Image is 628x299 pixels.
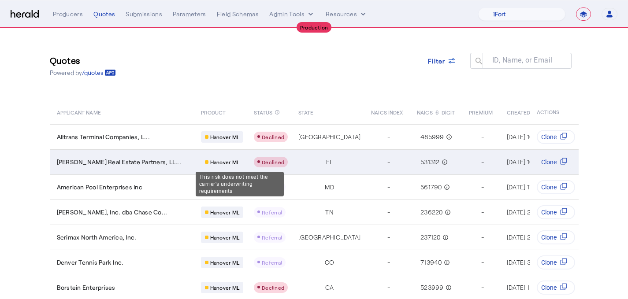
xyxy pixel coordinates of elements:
button: Clone [537,155,575,169]
button: Clone [537,230,575,244]
div: Parameters [173,10,206,18]
span: [DATE] 2:11 PM [507,208,547,216]
span: - [481,233,484,242]
span: - [387,208,390,217]
span: Clone [541,183,557,192]
mat-icon: info_outline [442,258,450,267]
span: Clone [541,208,557,217]
span: NAICS-6-DIGIT [417,107,455,116]
span: Filter [428,56,446,66]
span: Hanover ML [210,284,240,291]
span: Hanover ML [210,209,240,216]
span: - [387,133,390,141]
div: Field Schemas [217,10,259,18]
mat-icon: info_outline [443,208,451,217]
span: [GEOGRAPHIC_DATA] [298,233,360,242]
mat-icon: info_outline [440,158,448,166]
button: Resources dropdown menu [326,10,368,18]
div: Quotes [93,10,115,18]
span: 237120 [420,233,441,242]
span: MD [325,183,334,192]
span: [DATE] 11:20 AM [507,183,551,191]
span: - [481,158,484,166]
span: Hanover ML [210,159,240,166]
span: Clone [541,283,557,292]
mat-icon: info_outline [444,283,452,292]
span: FL [326,158,333,166]
mat-icon: info_outline [444,133,452,141]
mat-icon: info_outline [442,183,450,192]
span: 561790 [420,183,442,192]
span: PREMIUM [469,107,493,116]
mat-icon: search [470,56,485,67]
span: Clone [541,158,557,166]
button: Clone [537,130,575,144]
span: [DATE] 3:51 PM [507,258,548,266]
span: Referral [262,259,282,266]
span: Hanover ML [210,259,240,266]
button: Clone [537,255,575,269]
button: Clone [537,205,575,219]
mat-label: ID, Name, or Email [492,56,553,64]
span: Clone [541,133,557,141]
mat-icon: info_outline [275,107,280,117]
span: 485999 [420,133,444,141]
th: ACTIONS [529,100,579,124]
span: - [387,183,390,192]
span: NAICS INDEX [371,107,403,116]
span: Referral [262,234,282,240]
span: STATE [298,107,313,116]
span: Alltrans Terminal Companies, L... [57,133,150,141]
span: CO [325,258,334,267]
div: Production [297,22,332,33]
span: Declined [262,284,284,291]
span: Clone [541,258,557,267]
span: - [387,158,390,166]
h3: Quotes [50,54,116,66]
div: Producers [53,10,83,18]
span: [DATE] 10:23 AM [507,133,552,140]
span: [PERSON_NAME], Inc. dba Chase Co... [57,208,167,217]
span: [DATE] 10:01 AM [507,158,551,166]
p: Powered by [50,68,116,77]
a: /quotes [82,68,116,77]
span: - [481,283,484,292]
span: 531312 [420,158,440,166]
span: CREATED [507,107,531,116]
span: - [481,133,484,141]
span: Declined [262,159,284,165]
span: - [387,233,390,242]
span: Hanover ML [210,133,240,140]
button: Filter [421,53,463,69]
span: STATUS [254,107,273,116]
span: American Pool Enterprises Inc [57,183,142,192]
span: TN [325,208,334,217]
span: Hanover ML [210,234,240,241]
span: Borstein Enterprises [57,283,115,292]
img: Herald Logo [11,10,39,18]
mat-icon: info_outline [441,233,449,242]
span: 236220 [420,208,443,217]
button: Clone [537,180,575,194]
span: Denver Tennis Park Inc. [57,258,124,267]
span: - [481,258,484,267]
span: Declined [262,134,284,140]
span: [DATE] 2:40 PM [507,233,550,241]
div: This risk does not meet the carrier's underwriting requirements [196,172,284,196]
span: Clone [541,233,557,242]
div: Submissions [126,10,162,18]
span: [GEOGRAPHIC_DATA] [298,133,360,141]
span: - [481,183,484,192]
span: 523999 [420,283,444,292]
button: Clone [537,281,575,295]
button: internal dropdown menu [269,10,315,18]
span: - [387,258,390,267]
span: PRODUCT [201,107,226,116]
span: 713940 [420,258,442,267]
span: Referral [262,209,282,215]
span: [PERSON_NAME] Real Estate Partners, LL... [57,158,181,166]
span: Serimax North America, Inc. [57,233,137,242]
span: CA [325,283,334,292]
span: [DATE] 11:11 AM [507,284,548,291]
span: - [387,283,390,292]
